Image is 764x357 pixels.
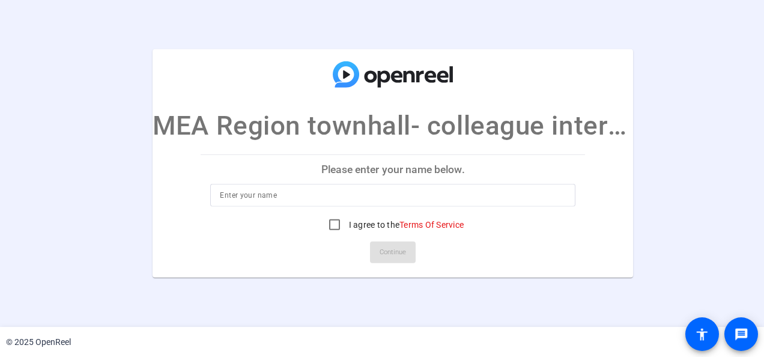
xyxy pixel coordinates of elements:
[201,155,585,184] p: Please enter your name below.
[333,61,453,88] img: company-logo
[153,106,633,145] p: MEA Region townhall- colleague interviews
[695,327,709,341] mat-icon: accessibility
[399,220,464,230] a: Terms Of Service
[6,336,71,349] div: © 2025 OpenReel
[734,327,748,341] mat-icon: message
[347,219,464,231] label: I agree to the
[220,188,566,203] input: Enter your name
